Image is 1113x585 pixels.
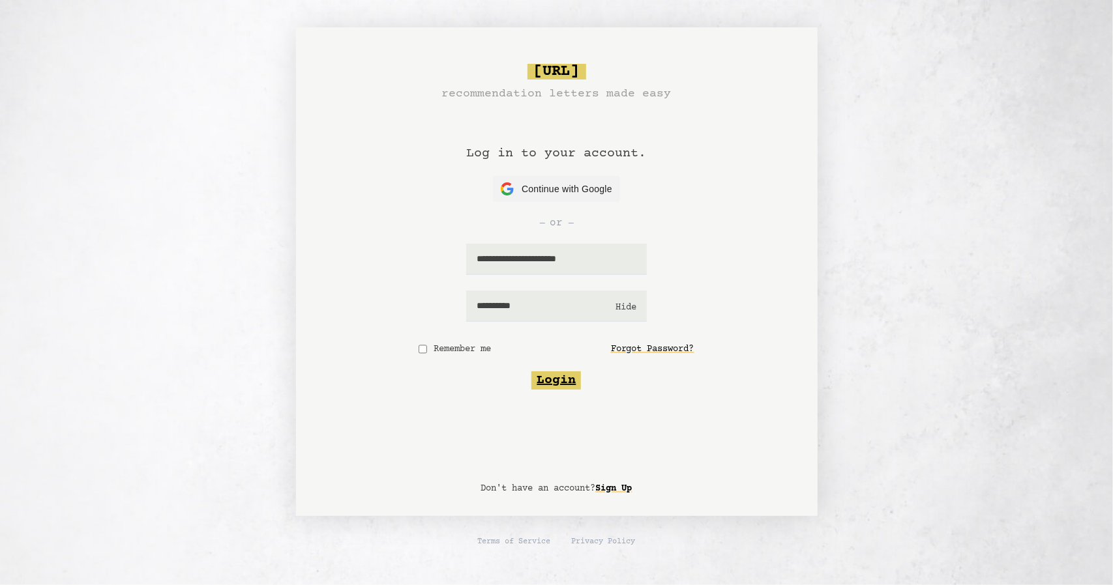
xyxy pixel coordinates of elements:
span: or [550,215,563,231]
button: Login [531,371,581,390]
h3: recommendation letters made easy [442,85,672,103]
button: Continue with Google [493,176,620,202]
label: Remember me [432,343,492,356]
span: [URL] [527,64,586,79]
a: Forgot Password? [611,337,694,361]
a: Terms of Service [478,537,551,547]
a: Sign Up [596,478,632,499]
span: Continue with Google [522,182,612,196]
p: Don't have an account? [481,482,632,495]
a: Privacy Policy [572,537,636,547]
button: Hide [616,301,636,314]
h1: Log in to your account. [467,103,647,176]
